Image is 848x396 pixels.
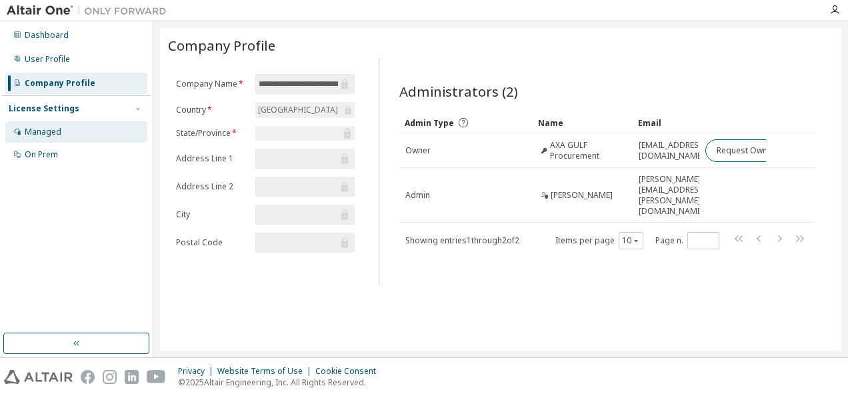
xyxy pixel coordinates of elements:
[176,181,247,192] label: Address Line 2
[168,36,275,55] span: Company Profile
[176,79,247,89] label: Company Name
[25,149,58,160] div: On Prem
[315,366,384,377] div: Cookie Consent
[4,370,73,384] img: altair_logo.svg
[538,112,627,133] div: Name
[125,370,139,384] img: linkedin.svg
[217,366,315,377] div: Website Terms of Use
[639,174,706,217] span: [PERSON_NAME][EMAIL_ADDRESS][PERSON_NAME][DOMAIN_NAME]
[25,54,70,65] div: User Profile
[405,190,430,201] span: Admin
[405,235,519,246] span: Showing entries 1 through 2 of 2
[176,153,247,164] label: Address Line 1
[176,105,247,115] label: Country
[550,140,627,161] span: AXA GULF Procurement
[639,140,706,161] span: [EMAIL_ADDRESS][DOMAIN_NAME]
[622,235,640,246] button: 10
[25,30,69,41] div: Dashboard
[405,145,431,156] span: Owner
[405,117,454,129] span: Admin Type
[81,370,95,384] img: facebook.svg
[178,377,384,388] p: © 2025 Altair Engineering, Inc. All Rights Reserved.
[256,103,340,117] div: [GEOGRAPHIC_DATA]
[103,370,117,384] img: instagram.svg
[176,209,247,220] label: City
[399,82,518,101] span: Administrators (2)
[7,4,173,17] img: Altair One
[638,112,694,133] div: Email
[705,139,818,162] button: Request Owner Change
[655,232,719,249] span: Page n.
[147,370,166,384] img: youtube.svg
[25,127,61,137] div: Managed
[176,237,247,248] label: Postal Code
[25,78,95,89] div: Company Profile
[555,232,643,249] span: Items per page
[178,366,217,377] div: Privacy
[176,128,247,139] label: State/Province
[9,103,79,114] div: License Settings
[255,102,355,118] div: [GEOGRAPHIC_DATA]
[551,190,613,201] span: [PERSON_NAME]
